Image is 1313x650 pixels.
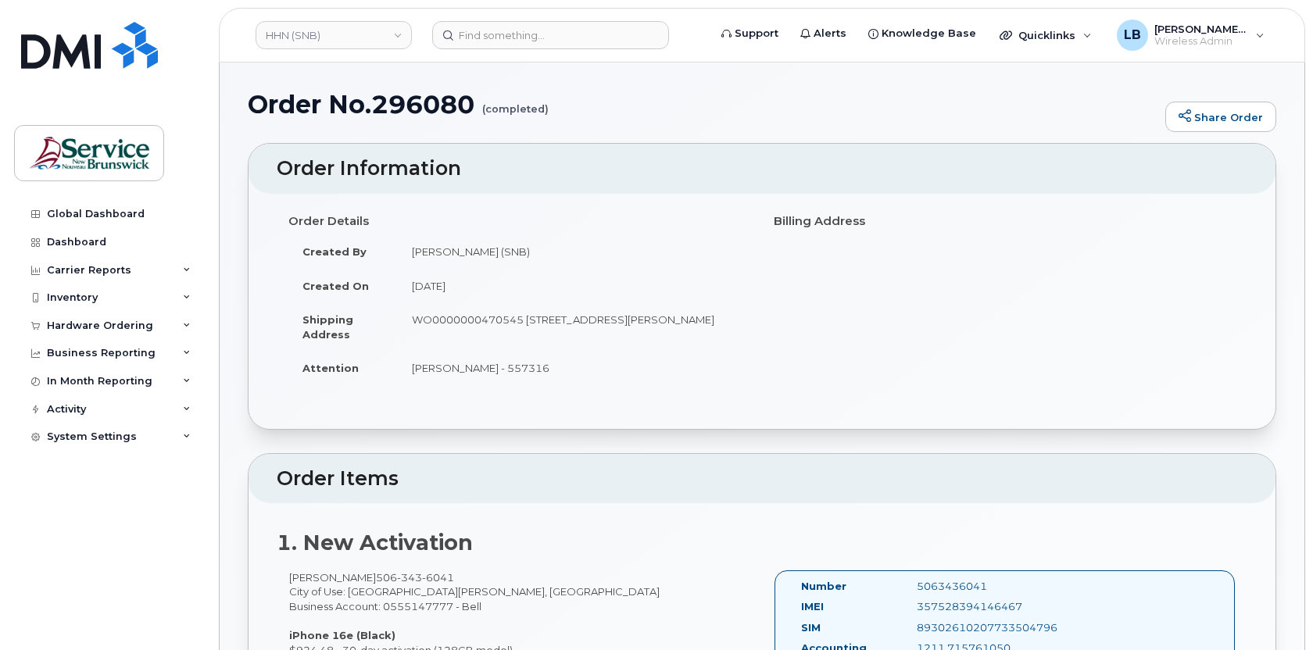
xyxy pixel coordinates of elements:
span: 6041 [422,571,454,584]
div: 5063436041 [905,579,1067,594]
td: [DATE] [398,269,750,303]
td: WO0000000470545 [STREET_ADDRESS][PERSON_NAME] [398,302,750,351]
span: 343 [397,571,422,584]
strong: Created On [302,280,369,292]
strong: 1. New Activation [277,530,473,555]
div: 89302610207733504796 [905,620,1067,635]
strong: iPhone 16e (Black) [289,629,395,641]
h2: Order Information [277,158,1247,180]
label: SIM [801,620,821,635]
strong: Created By [302,245,367,258]
h2: Order Items [277,468,1247,490]
h4: Order Details [288,215,750,228]
label: IMEI [801,599,824,614]
div: 357528394146467 [905,599,1067,614]
a: Share Order [1165,102,1276,133]
span: 506 [376,571,454,584]
small: (completed) [482,91,549,115]
strong: Attention [302,362,359,374]
td: [PERSON_NAME] - 557316 [398,351,750,385]
td: [PERSON_NAME] (SNB) [398,234,750,269]
h4: Billing Address [774,215,1236,228]
h1: Order No.296080 [248,91,1157,118]
strong: Shipping Address [302,313,353,341]
label: Number [801,579,846,594]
